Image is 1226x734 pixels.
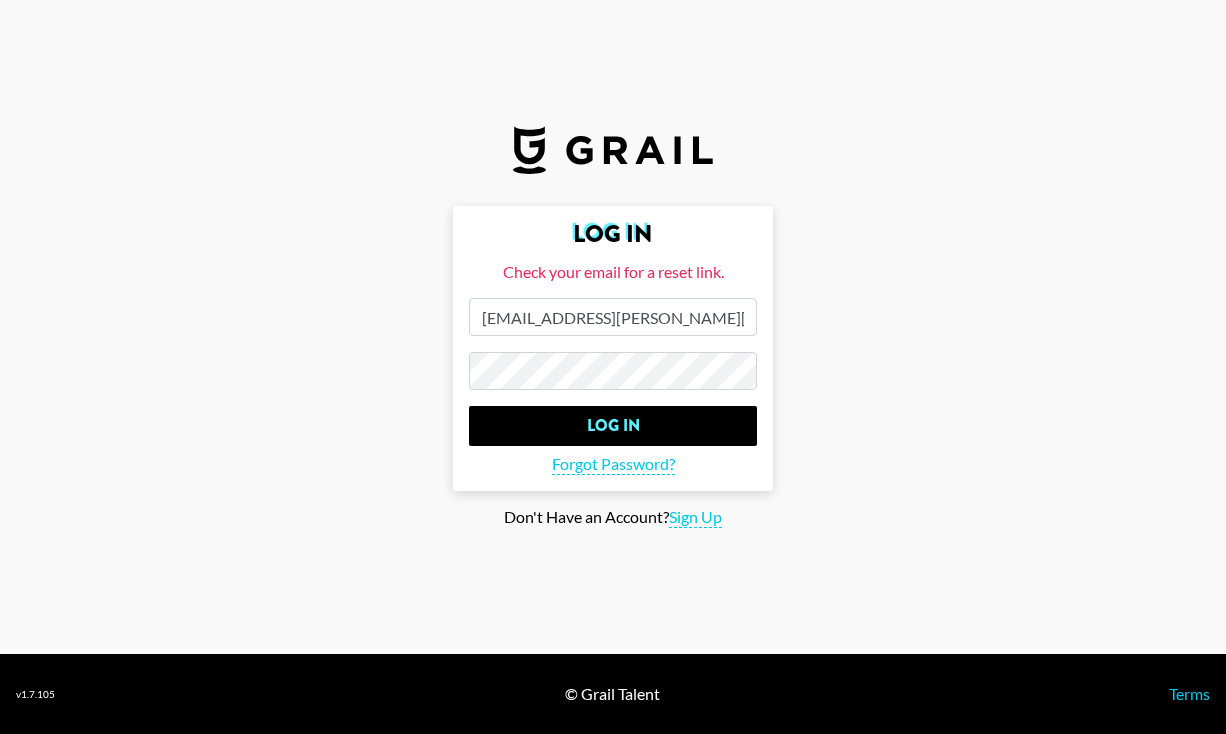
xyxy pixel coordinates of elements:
[469,222,757,246] h2: Log In
[469,262,757,282] div: Check your email for a reset link.
[469,406,757,446] input: Log In
[469,298,757,336] input: Email
[16,688,55,701] div: v 1.7.105
[552,454,675,475] span: Forgot Password?
[669,507,722,528] span: Sign Up
[16,507,1210,528] div: Don't Have an Account?
[565,684,660,704] div: © Grail Talent
[1169,684,1210,703] a: Terms
[513,126,713,174] img: Grail Talent Logo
